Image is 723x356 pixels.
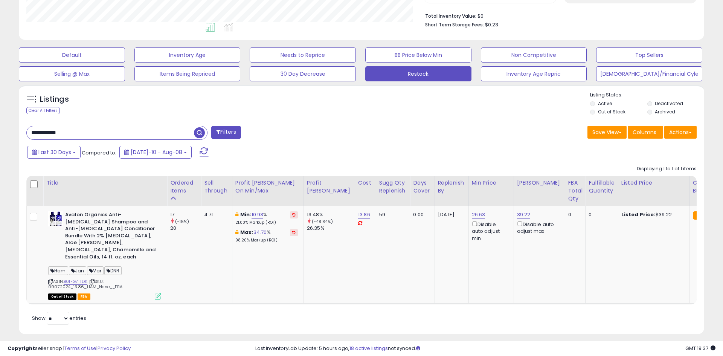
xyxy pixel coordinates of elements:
[307,211,355,218] div: 13.48%
[589,179,615,195] div: Fulfillable Quantity
[413,179,431,195] div: Days Cover
[621,211,684,218] div: $39.22
[240,211,252,218] b: Min:
[48,211,63,226] img: 51-IeWkcUAL._SL40_.jpg
[472,211,485,218] a: 26.63
[104,266,122,275] span: DNR
[175,218,189,225] small: (-15%)
[82,149,116,156] span: Compared to:
[255,345,715,352] div: Last InventoryLab Update: 5 hours ago, not synced.
[38,148,71,156] span: Last 30 Days
[119,146,192,159] button: [DATE]-10 - Aug-08
[485,21,498,28] span: $0.23
[596,47,702,63] button: Top Sellers
[204,179,229,195] div: Sell Through
[87,266,104,275] span: Var
[19,47,125,63] button: Default
[235,179,300,195] div: Profit [PERSON_NAME] on Min/Max
[633,128,656,136] span: Columns
[655,108,675,115] label: Archived
[472,179,511,187] div: Min Price
[252,211,264,218] a: 10.93
[64,278,87,285] a: B01FG7TTDK
[250,66,356,81] button: 30 Day Decrease
[48,278,122,290] span: | SKU: 09072024_13.86_HAM_None__FBA
[379,179,407,195] div: Sugg Qty Replenish
[131,148,182,156] span: [DATE]-10 - Aug-08
[587,126,627,139] button: Save View
[438,211,463,218] div: [DATE]
[425,21,484,28] b: Short Term Storage Fees:
[19,66,125,81] button: Selling @ Max
[250,47,356,63] button: Needs to Reprice
[637,165,697,173] div: Displaying 1 to 1 of 1 items
[596,66,702,81] button: [DEMOGRAPHIC_DATA]/Financial Cyle
[568,211,580,218] div: 0
[48,211,161,299] div: ASIN:
[26,107,60,114] div: Clear All Filters
[46,179,164,187] div: Title
[235,220,298,225] p: 21.00% Markup (ROI)
[48,293,76,300] span: All listings that are currently out of stock and unavailable for purchase on Amazon
[240,229,253,236] b: Max:
[253,229,267,236] a: 34.70
[685,345,715,352] span: 2025-09-8 19:37 GMT
[568,179,583,203] div: FBA Total Qty
[621,179,686,187] div: Listed Price
[413,211,429,218] div: 0.00
[598,108,625,115] label: Out of Stock
[365,66,471,81] button: Restock
[365,47,471,63] button: BB Price Below Min
[27,146,81,159] button: Last 30 Days
[204,211,226,218] div: 4.71
[598,100,612,107] label: Active
[232,176,304,206] th: The percentage added to the cost of goods (COGS) that forms the calculator for Min & Max prices.
[425,13,476,19] b: Total Inventory Value:
[78,293,90,300] span: FBA
[170,225,201,232] div: 20
[621,211,656,218] b: Listed Price:
[235,238,298,243] p: 98.20% Markup (ROI)
[211,126,241,139] button: Filters
[32,315,86,322] span: Show: entries
[69,266,87,275] span: Jan
[589,211,612,218] div: 0
[693,211,707,220] small: FBA
[358,179,373,187] div: Cost
[664,126,697,139] button: Actions
[472,220,508,242] div: Disable auto adjust min
[517,211,531,218] a: 39.22
[235,211,298,225] div: %
[8,345,35,352] strong: Copyright
[134,47,241,63] button: Inventory Age
[379,211,404,218] div: 59
[481,66,587,81] button: Inventory Age Repric
[628,126,663,139] button: Columns
[40,94,69,105] h5: Listings
[425,11,691,20] li: $0
[438,179,465,195] div: Replenish By
[64,345,96,352] a: Terms of Use
[517,220,559,235] div: Disable auto adjust max
[8,345,131,352] div: seller snap | |
[98,345,131,352] a: Privacy Policy
[307,179,352,195] div: Profit [PERSON_NAME]
[235,229,298,243] div: %
[517,179,562,187] div: [PERSON_NAME]
[590,92,704,99] p: Listing States:
[48,266,68,275] span: Ham
[307,225,355,232] div: 26.35%
[312,218,333,225] small: (-48.84%)
[134,66,241,81] button: Items Being Repriced
[376,176,410,206] th: Please note that this number is a calculation based on your required days of coverage and your ve...
[358,211,370,218] a: 13.86
[655,100,683,107] label: Deactivated
[170,211,201,218] div: 17
[349,345,388,352] a: 18 active listings
[170,179,198,195] div: Ordered Items
[481,47,587,63] button: Non Competitive
[65,211,157,262] b: Avalon Organics Anti-[MEDICAL_DATA] Shampoo and Anti-[MEDICAL_DATA] Conditioner Bundle With 2% [M...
